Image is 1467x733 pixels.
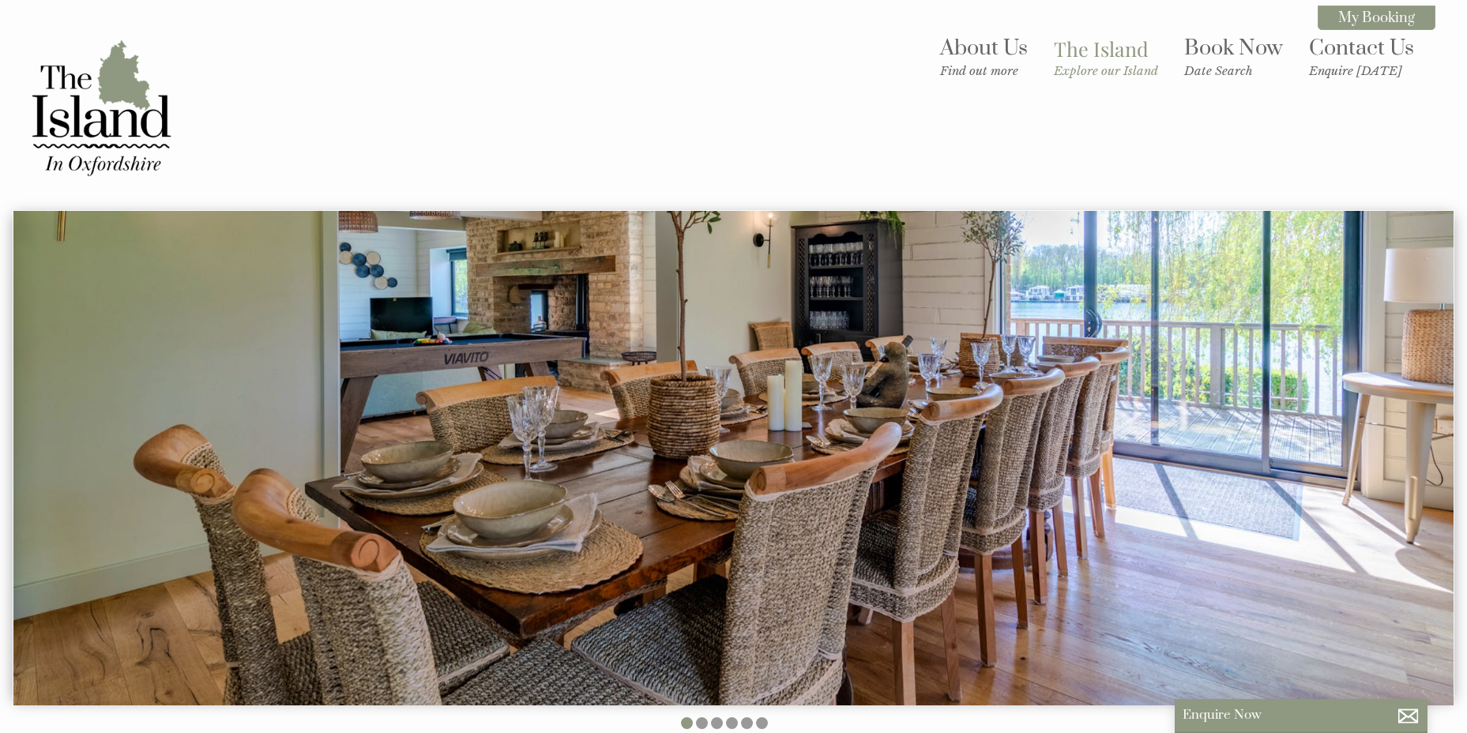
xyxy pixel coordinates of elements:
a: Book NowDate Search [1184,35,1283,78]
a: My Booking [1318,6,1435,30]
p: Enquire Now [1183,707,1420,724]
img: The Island in Oxfordshire [22,28,180,186]
a: The IslandExplore our Island [1054,36,1158,78]
small: Enquire [DATE] [1309,63,1414,78]
a: About UsFind out more [940,35,1028,78]
small: Find out more [940,63,1028,78]
small: Date Search [1184,63,1283,78]
small: Explore our Island [1054,63,1158,78]
a: Contact UsEnquire [DATE] [1309,35,1414,78]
